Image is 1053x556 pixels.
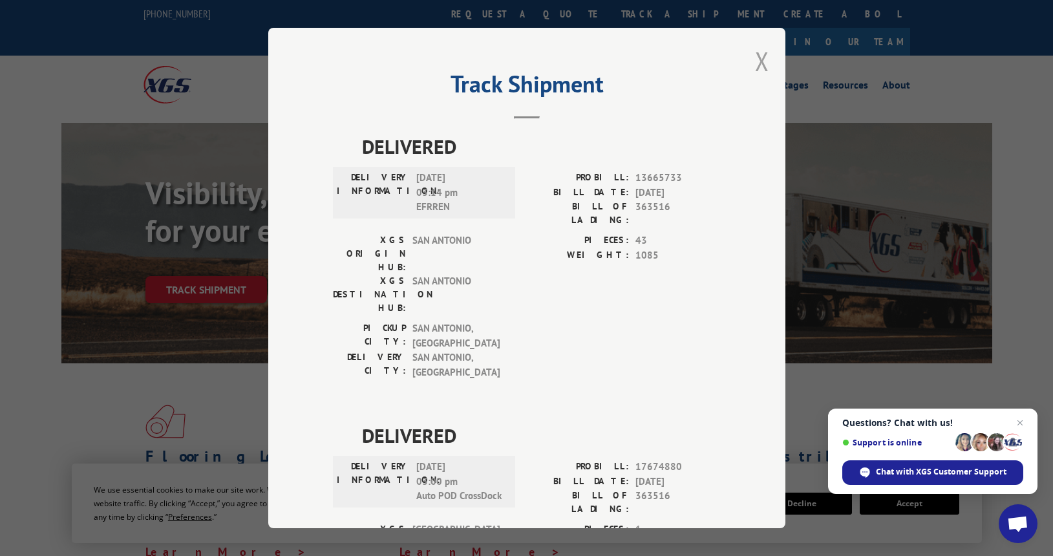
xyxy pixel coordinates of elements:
span: [DATE] [635,186,721,200]
label: DELIVERY INFORMATION: [337,460,410,504]
span: [DATE] 03:14 pm EFRREN [416,171,504,215]
span: Questions? Chat with us! [842,418,1023,428]
span: 1 [635,522,721,537]
span: 363516 [635,489,721,516]
span: 17674880 [635,460,721,475]
span: 13665733 [635,171,721,186]
span: [DATE] 03:00 pm Auto POD CrossDock [416,460,504,504]
label: WEIGHT: [527,248,629,263]
span: [DATE] [635,475,721,489]
span: DELIVERED [362,421,721,450]
label: DELIVERY CITY: [333,350,406,380]
label: PROBILL: [527,460,629,475]
label: XGS ORIGIN HUB: [333,233,406,274]
label: PIECES: [527,522,629,537]
label: XGS DESTINATION HUB: [333,274,406,315]
label: BILL DATE: [527,475,629,489]
button: Close modal [755,44,769,78]
span: SAN ANTONIO , [GEOGRAPHIC_DATA] [412,321,500,350]
span: 363516 [635,200,721,227]
div: Chat with XGS Customer Support [842,460,1023,485]
span: 1085 [635,248,721,263]
span: Close chat [1012,415,1028,431]
span: SAN ANTONIO , [GEOGRAPHIC_DATA] [412,350,500,380]
span: Chat with XGS Customer Support [876,466,1006,478]
div: Open chat [999,504,1037,543]
span: Support is online [842,438,951,447]
label: PROBILL: [527,171,629,186]
span: SAN ANTONIO [412,233,500,274]
label: BILL OF LADING: [527,200,629,227]
label: BILL DATE: [527,186,629,200]
label: DELIVERY INFORMATION: [337,171,410,215]
h2: Track Shipment [333,75,721,100]
span: DELIVERED [362,132,721,161]
label: PICKUP CITY: [333,321,406,350]
label: BILL OF LADING: [527,489,629,516]
span: 43 [635,233,721,248]
label: PIECES: [527,233,629,248]
span: SAN ANTONIO [412,274,500,315]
